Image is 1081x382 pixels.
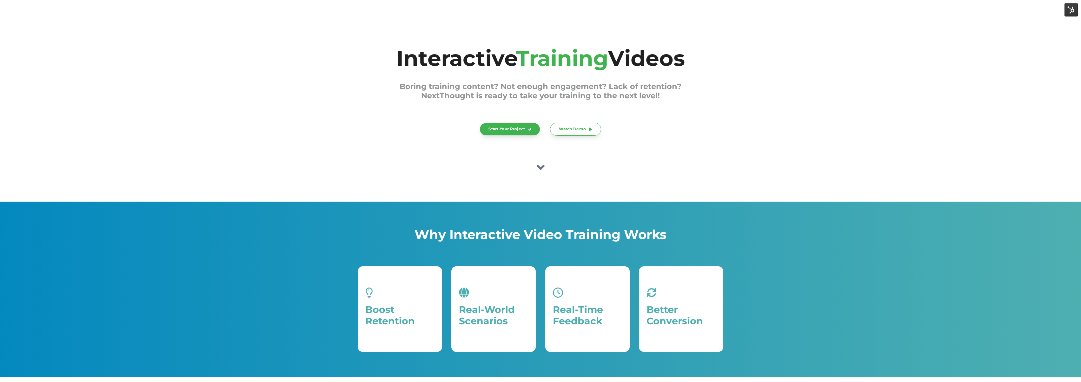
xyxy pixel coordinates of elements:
[1064,3,1078,16] img: HubSpot Tools Menu Toggle
[400,82,681,100] span: Boring training content? Not enough engagement? Lack of retention? NextThought is ready to take y...
[459,304,515,327] span: Real-World Scenarios
[550,123,601,136] a: Watch Demo
[414,227,667,242] span: Why Interactive Video Training Works
[365,304,415,327] span: Boost Retention
[480,123,540,135] a: Start Your Project
[516,45,608,71] span: Training
[647,304,703,327] span: Better Conversion
[396,45,685,71] span: Interactive Videos
[553,304,603,327] span: Real-Time Feedback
